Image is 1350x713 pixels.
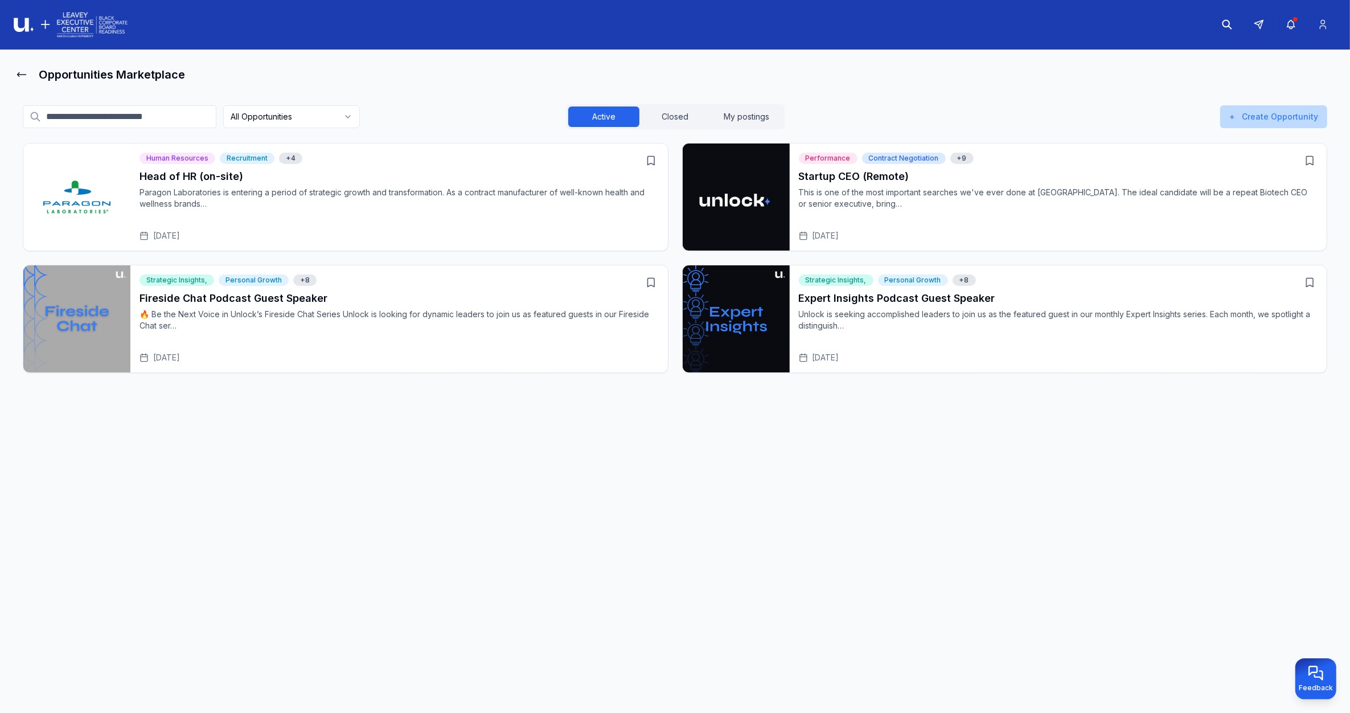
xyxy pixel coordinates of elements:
span: [DATE] [813,230,839,241]
div: Strategic Insights, [799,274,873,286]
span: Open to Opportunities, Opportunity, Process Optimization, Leadership [279,153,302,164]
span: + [1229,111,1235,122]
p: Unlock is seeking accomplished leaders to join us as the featured guest in our monthly Expert Ins... [799,309,1318,331]
div: Show 9 more tags [950,153,974,164]
div: Open Expert Insights Podcast Guest Speaker [682,265,1328,373]
div: Open Head of HR (on-site) [23,143,668,251]
p: Paragon Laboratories is entering a period of strategic growth and transformation. As a contract m... [139,187,659,210]
div: Contract Negotiation [862,153,946,164]
span: Operations, Strategy & Business Development, Open to Opportunities, Venture Capital, Private Equi... [950,153,974,164]
button: Provide feedback [1295,658,1336,699]
span: [DATE] [153,352,180,363]
div: Strategic Insights, [139,274,214,286]
p: This is one of the most important searches we've ever done at [GEOGRAPHIC_DATA]. The ideal candid... [799,187,1318,210]
div: Recruitment [220,153,274,164]
div: Personal Growth [219,274,289,286]
div: Personal Growth [878,274,948,286]
button: Closed [639,106,711,127]
div: Open Fireside Chat Podcast Guest Speaker [23,265,668,373]
div: Show 4 more tags [279,153,302,164]
button: My postings [711,106,782,127]
span: Feedback [1299,683,1333,692]
div: Show 8 more tags [953,274,976,286]
img: Head of HR (on-site) [23,144,130,251]
span: Performance, Upskill, Industry Trends, Education, Learning, Improvement, Mindset, Unlock Insights [953,274,976,286]
img: Startup CEO (Remote) [683,144,790,251]
img: Fireside Chat Podcast Guest Speaker [23,265,130,372]
img: Expert Insights Podcast Guest Speaker [683,265,790,372]
div: Show 8 more tags [293,274,317,286]
div: Human Resources [139,153,215,164]
h3: Expert Insights Podcast Guest Speaker [799,290,1318,306]
div: Performance [799,153,857,164]
span: [DATE] [813,352,839,363]
img: Logo [14,10,128,39]
h3: Fireside Chat Podcast Guest Speaker [139,290,659,306]
h3: Head of HR (on-site) [139,169,659,185]
div: Open Startup CEO (Remote) [682,143,1328,251]
h3: Startup CEO (Remote) [799,169,1318,185]
p: 🔥 Be the Next Voice in Unlock’s Fireside Chat Series Unlock is looking for dynamic leaders to joi... [139,309,659,331]
button: Active [568,106,639,127]
h1: Opportunities Marketplace [39,67,185,83]
span: [DATE] [153,230,180,241]
button: +Create Opportunity [1220,105,1327,128]
span: Innovation, Professional Growth, Fireside Chats, Peer Support, Industry Trends, Resources, Learni... [293,274,317,286]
